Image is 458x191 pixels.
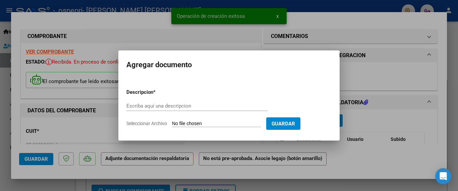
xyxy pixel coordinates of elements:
button: Guardar [266,117,300,130]
div: Open Intercom Messenger [435,168,451,184]
span: Guardar [272,121,295,127]
span: Seleccionar Archivo [126,121,167,126]
p: Descripcion [126,88,188,96]
h2: Agregar documento [126,59,332,71]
